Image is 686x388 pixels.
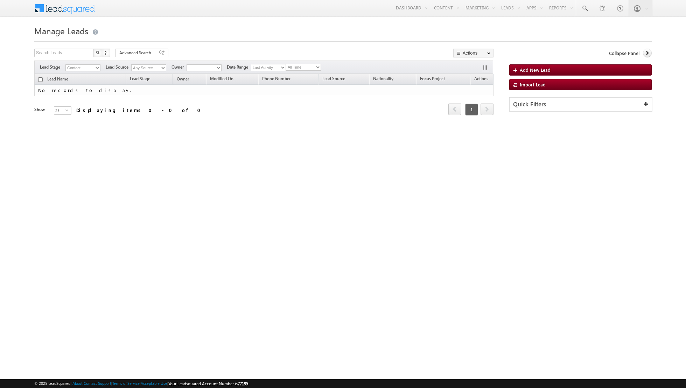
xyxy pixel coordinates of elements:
[510,98,652,111] div: Quick Filters
[520,67,551,73] span: Add New Lead
[102,49,110,57] button: ?
[420,76,445,81] span: Focus Project
[319,75,349,84] a: Lead Source
[210,76,233,81] span: Modified On
[471,75,492,84] span: Actions
[72,381,83,386] a: About
[448,103,461,115] span: prev
[206,75,237,84] a: Modified On
[465,104,478,115] span: 1
[84,381,111,386] a: Contact Support
[141,381,167,386] a: Acceptable Use
[370,75,397,84] a: Nationality
[177,76,189,82] span: Owner
[34,25,88,36] span: Manage Leads
[34,106,48,113] div: Show
[106,64,131,70] span: Lead Source
[44,75,72,84] a: Lead Name
[54,107,65,114] span: 25
[227,64,251,70] span: Date Range
[481,104,493,115] a: next
[448,104,461,115] a: prev
[520,82,546,87] span: Import Lead
[40,64,65,70] span: Lead Stage
[34,85,493,96] td: No records to display.
[130,76,150,81] span: Lead Stage
[453,49,493,57] button: Actions
[322,76,345,81] span: Lead Source
[168,381,248,386] span: Your Leadsquared Account Number is
[34,380,248,387] span: © 2025 LeadSquared | | | | |
[416,75,448,84] a: Focus Project
[262,76,290,81] span: Phone Number
[373,76,393,81] span: Nationality
[76,106,205,114] div: Displaying items 0 - 0 of 0
[96,51,99,54] img: Search
[65,108,71,112] span: select
[609,50,639,56] span: Collapse Panel
[259,75,294,84] a: Phone Number
[481,103,493,115] span: next
[126,75,154,84] a: Lead Stage
[105,50,108,56] span: ?
[238,381,248,386] span: 77195
[171,64,187,70] span: Owner
[112,381,140,386] a: Terms of Service
[38,77,43,82] input: Check all records
[119,50,153,56] span: Advanced Search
